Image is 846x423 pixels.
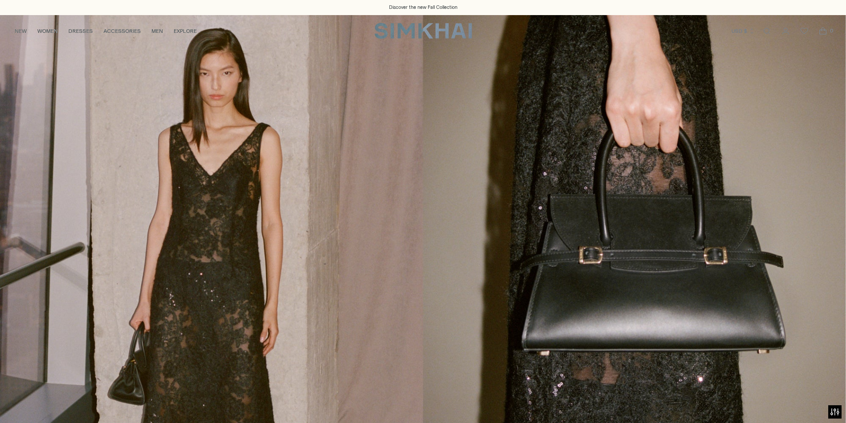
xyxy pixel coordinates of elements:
[777,22,794,40] a: Go to the account page
[827,27,835,35] span: 0
[731,21,755,41] button: USD $
[758,22,776,40] a: Open search modal
[15,21,27,41] a: NEW
[795,22,813,40] a: Wishlist
[389,4,457,11] a: Discover the new Fall Collection
[814,22,832,40] a: Open cart modal
[103,21,141,41] a: ACCESSORIES
[37,21,58,41] a: WOMEN
[374,22,472,40] a: SIMKHAI
[174,21,197,41] a: EXPLORE
[151,21,163,41] a: MEN
[68,21,93,41] a: DRESSES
